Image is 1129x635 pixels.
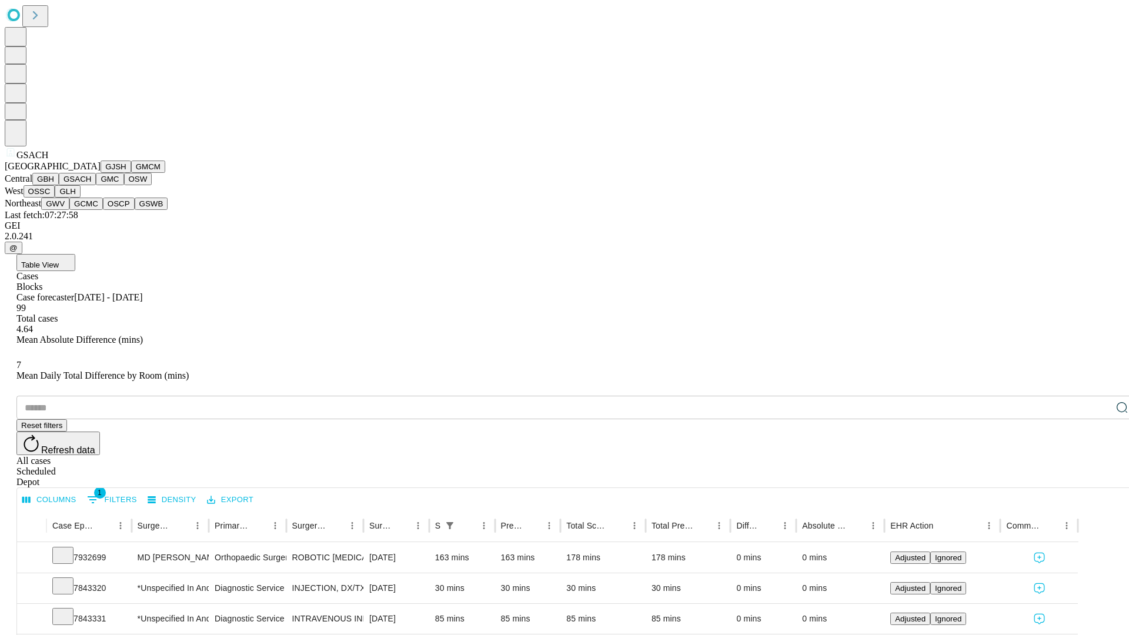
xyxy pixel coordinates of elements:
button: Show filters [442,517,458,534]
button: Sort [694,517,711,534]
span: @ [9,243,18,252]
span: Reset filters [21,421,62,430]
div: 30 mins [566,573,640,603]
button: OSCP [103,198,135,210]
div: Surgery Date [369,521,392,530]
div: 30 mins [501,573,555,603]
span: Mean Absolute Difference (mins) [16,335,143,345]
span: 7 [16,360,21,370]
div: Primary Service [215,521,249,530]
span: [DATE] - [DATE] [74,292,142,302]
span: Ignored [935,553,961,562]
span: 4.64 [16,324,33,334]
button: Sort [96,517,112,534]
button: Export [204,491,256,509]
div: 0 mins [802,573,879,603]
span: Central [5,173,32,183]
button: Sort [934,517,951,534]
span: Refresh data [41,445,95,455]
div: 85 mins [435,604,489,634]
div: Diagnostic Service [215,573,280,603]
div: 178 mins [652,543,725,573]
div: 1 active filter [442,517,458,534]
button: Menu [541,517,557,534]
button: Reset filters [16,419,67,432]
button: Show filters [84,490,140,509]
button: GMC [96,173,123,185]
button: GMCM [131,161,165,173]
div: Comments [1006,521,1040,530]
button: Menu [626,517,643,534]
div: 2.0.241 [5,231,1124,242]
button: Adjusted [890,552,930,564]
span: West [5,186,24,196]
div: GEI [5,220,1124,231]
button: Sort [328,517,344,534]
div: 0 mins [736,573,790,603]
div: 163 mins [435,543,489,573]
button: Density [145,491,199,509]
div: *Unspecified In And Out Surgery Gmc [138,573,203,603]
button: @ [5,242,22,254]
span: Northeast [5,198,41,208]
span: GSACH [16,150,48,160]
button: Menu [189,517,206,534]
div: *Unspecified In And Out Surgery Gmc [138,604,203,634]
div: 85 mins [501,604,555,634]
button: Sort [173,517,189,534]
div: INJECTION, DX/TX/PROPHYLAXIS, IM OR SUBQ [292,573,358,603]
div: 0 mins [736,604,790,634]
button: Menu [981,517,997,534]
span: Ignored [935,584,961,593]
span: [GEOGRAPHIC_DATA] [5,161,101,171]
button: Menu [476,517,492,534]
button: Sort [1042,517,1058,534]
span: Adjusted [895,553,926,562]
span: Adjusted [895,614,926,623]
div: [DATE] [369,573,423,603]
button: Menu [267,517,283,534]
span: Total cases [16,313,58,323]
button: Refresh data [16,432,100,455]
div: Surgeon Name [138,521,172,530]
div: [DATE] [369,604,423,634]
div: 30 mins [652,573,725,603]
button: Sort [459,517,476,534]
div: 163 mins [501,543,555,573]
div: ROBOTIC [MEDICAL_DATA] KNEE TOTAL [292,543,358,573]
div: Difference [736,521,759,530]
div: 0 mins [736,543,790,573]
button: Adjusted [890,613,930,625]
div: MD [PERSON_NAME] [PERSON_NAME] Md [138,543,203,573]
div: Surgery Name [292,521,326,530]
button: Expand [23,548,41,569]
span: Table View [21,260,59,269]
button: Menu [777,517,793,534]
button: Sort [525,517,541,534]
button: Table View [16,254,75,271]
button: Sort [610,517,626,534]
button: GCMC [69,198,103,210]
button: Ignored [930,552,966,564]
span: Ignored [935,614,961,623]
div: 85 mins [566,604,640,634]
button: Menu [711,517,727,534]
button: Ignored [930,582,966,594]
span: Adjusted [895,584,926,593]
button: GBH [32,173,59,185]
div: Predicted In Room Duration [501,521,524,530]
div: Total Scheduled Duration [566,521,609,530]
div: 30 mins [435,573,489,603]
button: Sort [760,517,777,534]
div: Absolute Difference [802,521,847,530]
span: Mean Daily Total Difference by Room (mins) [16,370,189,380]
span: 1 [94,487,106,499]
div: Orthopaedic Surgery [215,543,280,573]
button: Ignored [930,613,966,625]
div: Diagnostic Service [215,604,280,634]
button: GLH [55,185,80,198]
div: 7843331 [52,604,126,634]
div: 178 mins [566,543,640,573]
div: 85 mins [652,604,725,634]
button: Menu [344,517,360,534]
